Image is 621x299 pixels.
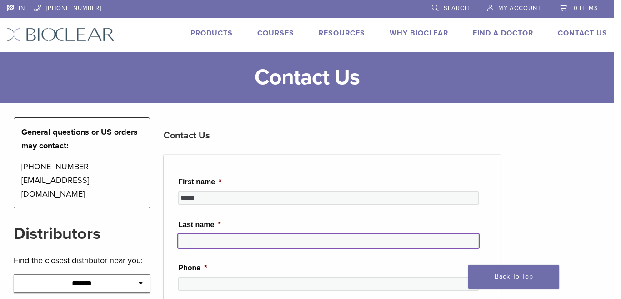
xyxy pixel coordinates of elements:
[178,220,220,230] label: Last name
[21,160,142,201] p: [PHONE_NUMBER] [EMAIL_ADDRESS][DOMAIN_NAME]
[319,29,365,38] a: Resources
[468,265,559,289] a: Back To Top
[178,264,207,273] label: Phone
[14,253,150,267] p: Find the closest distributor near you:
[444,5,469,12] span: Search
[390,29,448,38] a: Why Bioclear
[190,29,233,38] a: Products
[558,29,607,38] a: Contact Us
[178,177,221,187] label: First name
[498,5,541,12] span: My Account
[14,223,150,245] h2: Distributors
[164,125,501,147] h3: Contact Us
[7,28,115,41] img: Bioclear
[257,29,294,38] a: Courses
[21,127,138,151] strong: General questions or US orders may contact:
[473,29,533,38] a: Find A Doctor
[574,5,598,12] span: 0 items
